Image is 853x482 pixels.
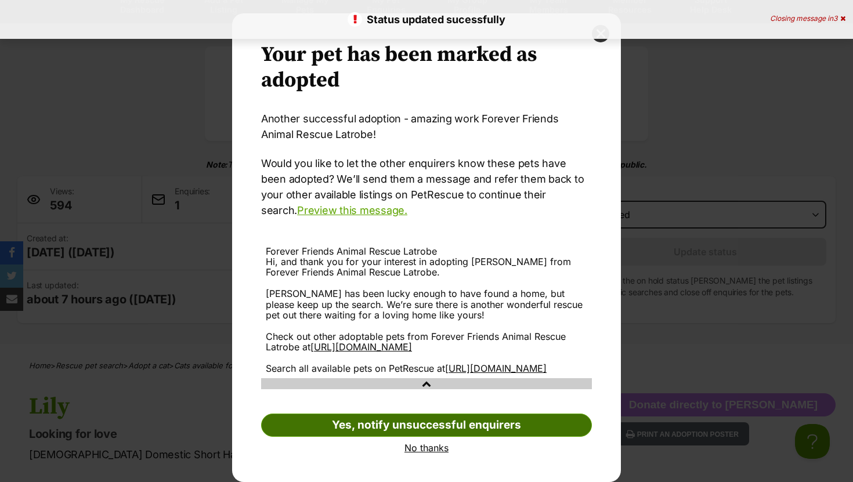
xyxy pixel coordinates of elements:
h2: Your pet has been marked as adopted [261,42,592,93]
div: Hi, and thank you for your interest in adopting [PERSON_NAME] from Forever Friends Animal Rescue ... [266,256,587,374]
p: Would you like to let the other enquirers know these pets have been adopted? We’ll send them a me... [261,155,592,218]
a: [URL][DOMAIN_NAME] [445,363,547,374]
span: 3 [833,14,837,23]
a: No thanks [261,443,592,453]
a: [URL][DOMAIN_NAME] [310,341,412,353]
span: Forever Friends Animal Rescue Latrobe [266,245,437,257]
p: Another successful adoption - amazing work Forever Friends Animal Rescue Latrobe! [261,111,592,142]
a: Preview this message. [297,204,407,216]
p: Status updated sucessfully [12,12,841,27]
a: Yes, notify unsuccessful enquirers [261,414,592,437]
div: Closing message in [770,15,845,23]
